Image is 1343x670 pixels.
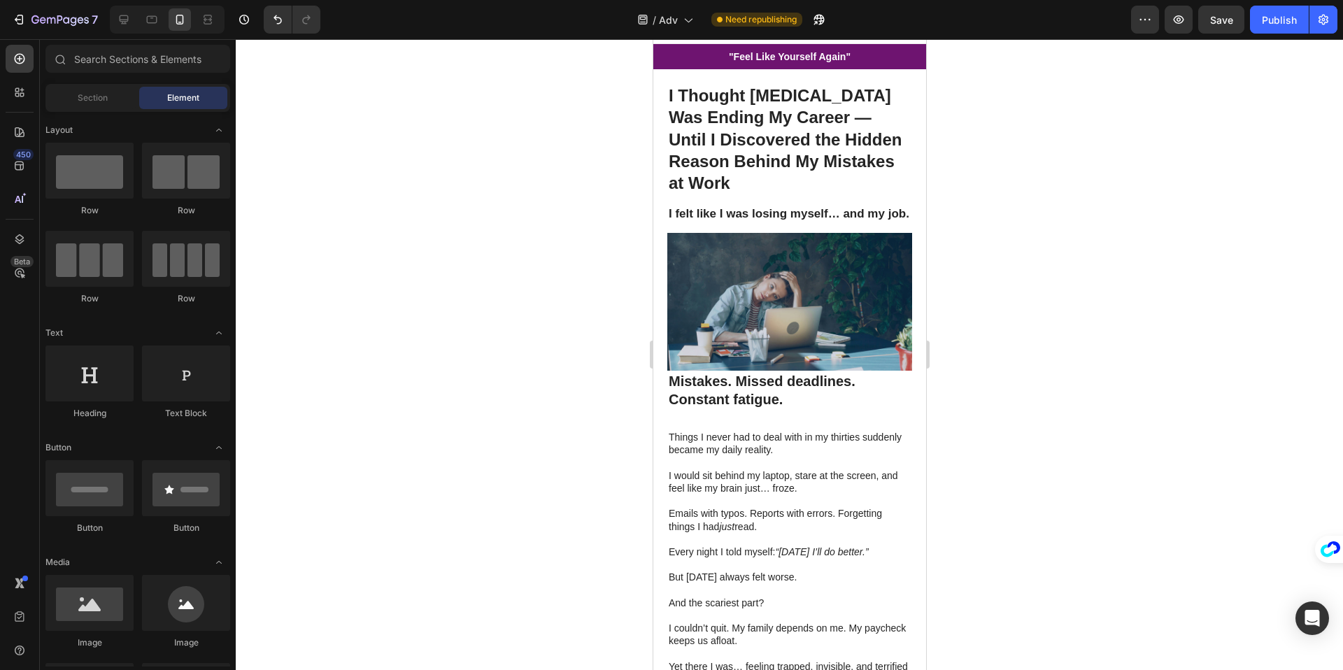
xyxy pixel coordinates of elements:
[167,92,199,104] span: Element
[264,6,320,34] div: Undo/Redo
[142,407,230,420] div: Text Block
[1198,6,1244,34] button: Save
[45,45,230,73] input: Search Sections & Elements
[659,13,678,27] span: Adv
[45,124,73,136] span: Layout
[6,6,104,34] button: 7
[1210,14,1233,26] span: Save
[653,13,656,27] span: /
[45,636,134,649] div: Image
[142,292,230,305] div: Row
[78,92,108,104] span: Section
[1250,6,1309,34] button: Publish
[92,11,98,28] p: 7
[45,407,134,420] div: Heading
[725,13,797,26] span: Need republishing
[653,39,926,670] iframe: Design area
[45,522,134,534] div: Button
[208,436,230,459] span: Toggle open
[1262,13,1297,27] div: Publish
[13,149,34,160] div: 450
[142,204,230,217] div: Row
[15,621,257,660] p: Yet there I was… feeling trapped, invisible, and terrified that one day my boss would notice how ...
[45,327,63,339] span: Text
[1295,601,1329,635] div: Open Intercom Messenger
[142,636,230,649] div: Image
[10,256,34,267] div: Beta
[45,441,71,454] span: Button
[45,204,134,217] div: Row
[142,522,230,534] div: Button
[208,119,230,141] span: Toggle open
[45,556,70,569] span: Media
[208,551,230,573] span: Toggle open
[208,322,230,344] span: Toggle open
[45,292,134,305] div: Row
